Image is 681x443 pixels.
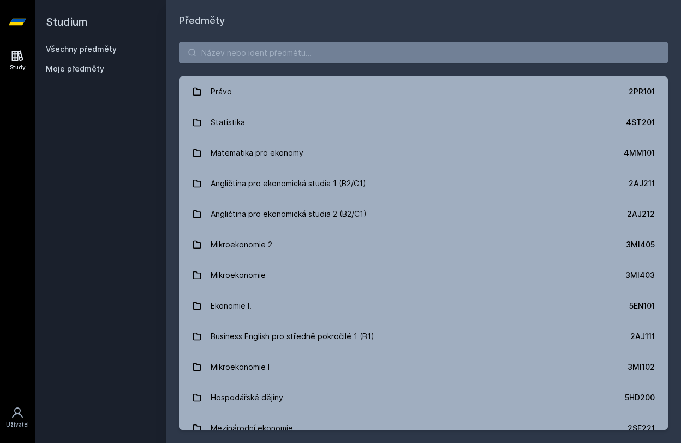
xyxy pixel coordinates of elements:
div: 2AJ211 [629,178,655,189]
a: Business English pro středně pokročilé 1 (B1) 2AJ111 [179,321,668,352]
div: Angličtina pro ekonomická studia 2 (B2/C1) [211,203,367,225]
a: Mikroekonomie 2 3MI405 [179,229,668,260]
div: Mezinárodní ekonomie [211,417,293,439]
div: 2PR101 [629,86,655,97]
div: 2SE221 [628,423,655,434]
div: 3MI405 [626,239,655,250]
div: Ekonomie I. [211,295,252,317]
input: Název nebo ident předmětu… [179,42,668,63]
div: Business English pro středně pokročilé 1 (B1) [211,326,374,347]
div: Mikroekonomie I [211,356,270,378]
div: Mikroekonomie 2 [211,234,272,256]
div: 5HD200 [625,392,655,403]
a: Study [2,44,33,77]
a: Angličtina pro ekonomická studia 2 (B2/C1) 2AJ212 [179,199,668,229]
div: Uživatel [6,421,29,429]
div: 4ST201 [626,117,655,128]
div: Study [10,63,26,72]
div: Statistika [211,111,245,133]
div: 2AJ212 [627,209,655,220]
div: 2AJ111 [630,331,655,342]
div: Matematika pro ekonomy [211,142,303,164]
a: Mikroekonomie 3MI403 [179,260,668,291]
span: Moje předměty [46,63,104,74]
div: 4MM101 [624,147,655,158]
a: Statistika 4ST201 [179,107,668,138]
a: Ekonomie I. 5EN101 [179,291,668,321]
div: Hospodářské dějiny [211,387,283,409]
div: 5EN101 [629,300,655,311]
div: Angličtina pro ekonomická studia 1 (B2/C1) [211,173,366,194]
div: Právo [211,81,232,103]
a: Angličtina pro ekonomická studia 1 (B2/C1) 2AJ211 [179,168,668,199]
a: Hospodářské dějiny 5HD200 [179,382,668,413]
a: Všechny předměty [46,44,117,54]
div: 3MI102 [628,362,655,373]
a: Mikroekonomie I 3MI102 [179,352,668,382]
div: Mikroekonomie [211,264,266,286]
a: Právo 2PR101 [179,76,668,107]
h1: Předměty [179,13,668,28]
div: 3MI403 [625,270,655,281]
a: Matematika pro ekonomy 4MM101 [179,138,668,168]
a: Uživatel [2,401,33,434]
